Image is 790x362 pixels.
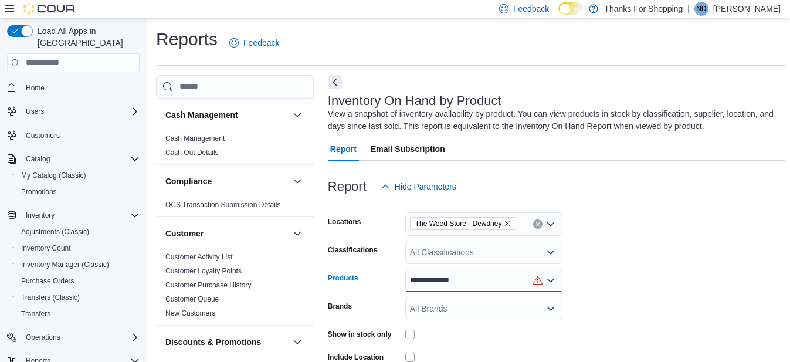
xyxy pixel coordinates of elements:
span: Customer Loyalty Points [165,266,242,276]
span: OCS Transaction Submission Details [165,200,281,209]
div: Nikki Dusyk [694,2,708,16]
span: Feedback [243,37,279,49]
button: Compliance [165,175,288,187]
button: My Catalog (Classic) [12,167,144,184]
span: Feedback [513,3,549,15]
a: Customers [21,128,65,143]
span: The Weed Store - Dewdney [410,217,517,230]
span: Operations [26,333,60,342]
a: My Catalog (Classic) [16,168,91,182]
button: Customer [165,228,288,239]
label: Products [328,273,358,283]
button: Operations [2,329,144,346]
h3: Compliance [165,175,212,187]
span: Home [26,83,45,93]
a: Inventory Manager (Classic) [16,258,114,272]
span: Inventory [26,211,55,220]
span: Home [21,80,140,95]
span: Purchase Orders [16,274,140,288]
span: Operations [21,330,140,344]
input: Dark Mode [558,2,583,15]
span: Hide Parameters [395,181,456,192]
a: Transfers (Classic) [16,290,84,305]
button: Open list of options [546,304,555,313]
label: Show in stock only [328,330,392,339]
span: Transfers [21,309,50,319]
span: Purchase Orders [21,276,74,286]
button: Customers [2,127,144,144]
button: Users [2,103,144,120]
button: Purchase Orders [12,273,144,289]
span: Transfers (Classic) [16,290,140,305]
button: Open list of options [546,248,555,257]
h3: Report [328,180,367,194]
label: Locations [328,217,361,226]
a: Adjustments (Classic) [16,225,94,239]
span: Inventory Count [16,241,140,255]
label: Classifications [328,245,378,255]
h3: Inventory On Hand by Product [328,94,501,108]
button: Discounts & Promotions [165,336,288,348]
button: Remove The Weed Store - Dewdney from selection in this group [504,220,511,227]
span: Inventory Manager (Classic) [16,258,140,272]
p: | [687,2,690,16]
button: Hide Parameters [376,175,461,198]
button: Discounts & Promotions [290,335,304,349]
button: Catalog [21,152,55,166]
button: Compliance [290,174,304,188]
a: OCS Transaction Submission Details [165,201,281,209]
button: Cash Management [290,108,304,122]
button: Inventory [2,207,144,224]
span: Cash Management [165,134,225,143]
span: My Catalog (Classic) [21,171,86,180]
p: Thanks For Shopping [604,2,683,16]
span: Catalog [26,154,50,164]
span: Report [330,137,357,161]
button: Home [2,79,144,96]
span: Users [21,104,140,119]
span: Transfers [16,307,140,321]
span: Inventory Count [21,243,71,253]
button: Open list of options [546,219,555,229]
span: Adjustments (Classic) [16,225,140,239]
a: Cash Out Details [165,148,219,157]
a: Inventory Count [16,241,76,255]
a: Transfers [16,307,55,321]
span: Customer Activity List [165,252,233,262]
h3: Discounts & Promotions [165,336,261,348]
div: Cash Management [156,131,314,164]
div: Compliance [156,198,314,216]
label: Brands [328,302,352,311]
h1: Reports [156,28,218,51]
span: Users [26,107,44,116]
a: Customer Queue [165,295,219,303]
a: Home [21,81,49,95]
span: Customer Purchase History [165,280,252,290]
a: Customer Activity List [165,253,233,261]
span: My Catalog (Classic) [16,168,140,182]
button: Cash Management [165,109,288,121]
p: [PERSON_NAME] [713,2,781,16]
a: Customer Purchase History [165,281,252,289]
img: Cova [23,3,76,15]
a: Purchase Orders [16,274,79,288]
span: Customers [26,131,60,140]
button: Next [328,75,342,89]
button: Adjustments (Classic) [12,224,144,240]
button: Promotions [12,184,144,200]
a: Customer Loyalty Points [165,267,242,275]
span: Inventory Manager (Classic) [21,260,109,269]
button: Catalog [2,151,144,167]
span: Adjustments (Classic) [21,227,89,236]
label: Include Location [328,353,384,362]
div: Customer [156,250,314,325]
span: Transfers (Classic) [21,293,80,302]
button: Customer [290,226,304,241]
button: Transfers [12,306,144,322]
span: New Customers [165,309,215,318]
div: View a snapshot of inventory availability by product. You can view products in stock by classific... [328,108,779,133]
button: Users [21,104,49,119]
button: Clear input [533,219,543,229]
